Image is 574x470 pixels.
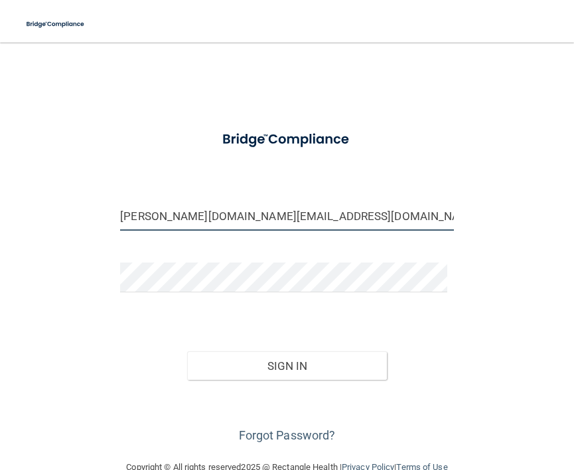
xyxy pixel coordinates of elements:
[239,428,336,442] a: Forgot Password?
[20,11,92,38] img: bridge_compliance_login_screen.278c3ca4.svg
[120,201,453,231] input: Email
[187,351,387,381] button: Sign In
[208,122,365,157] img: bridge_compliance_login_screen.278c3ca4.svg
